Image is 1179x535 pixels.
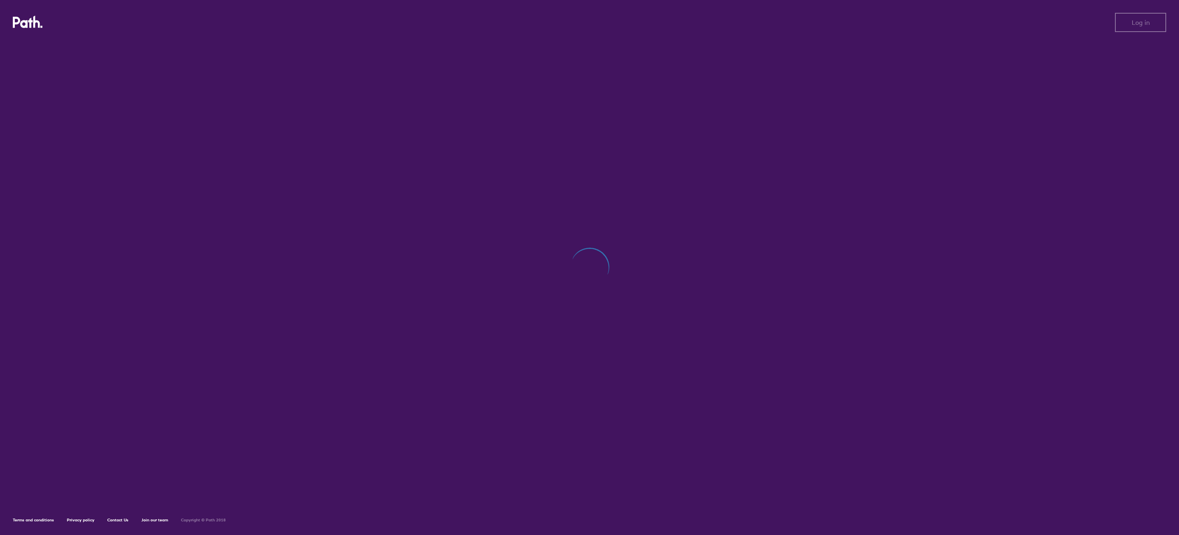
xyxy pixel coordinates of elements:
[141,517,168,523] a: Join our team
[13,517,54,523] a: Terms and conditions
[67,517,94,523] a: Privacy policy
[107,517,129,523] a: Contact Us
[1115,13,1166,32] button: Log in
[1132,19,1150,26] span: Log in
[181,518,226,523] h6: Copyright © Path 2018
